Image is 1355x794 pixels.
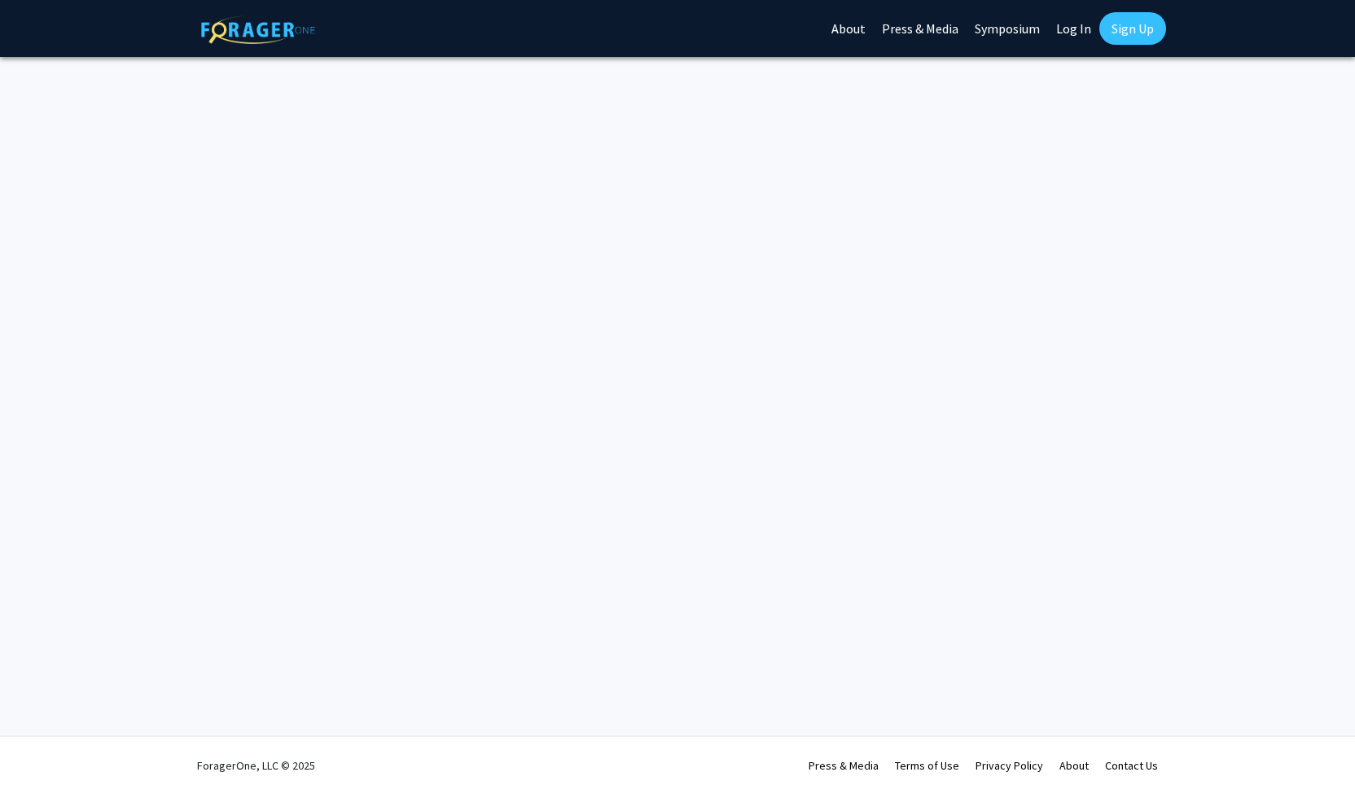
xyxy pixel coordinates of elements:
[976,758,1043,773] a: Privacy Policy
[1059,758,1089,773] a: About
[1099,12,1166,45] a: Sign Up
[895,758,959,773] a: Terms of Use
[1105,758,1158,773] a: Contact Us
[809,758,879,773] a: Press & Media
[201,15,315,44] img: ForagerOne Logo
[197,737,315,794] div: ForagerOne, LLC © 2025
